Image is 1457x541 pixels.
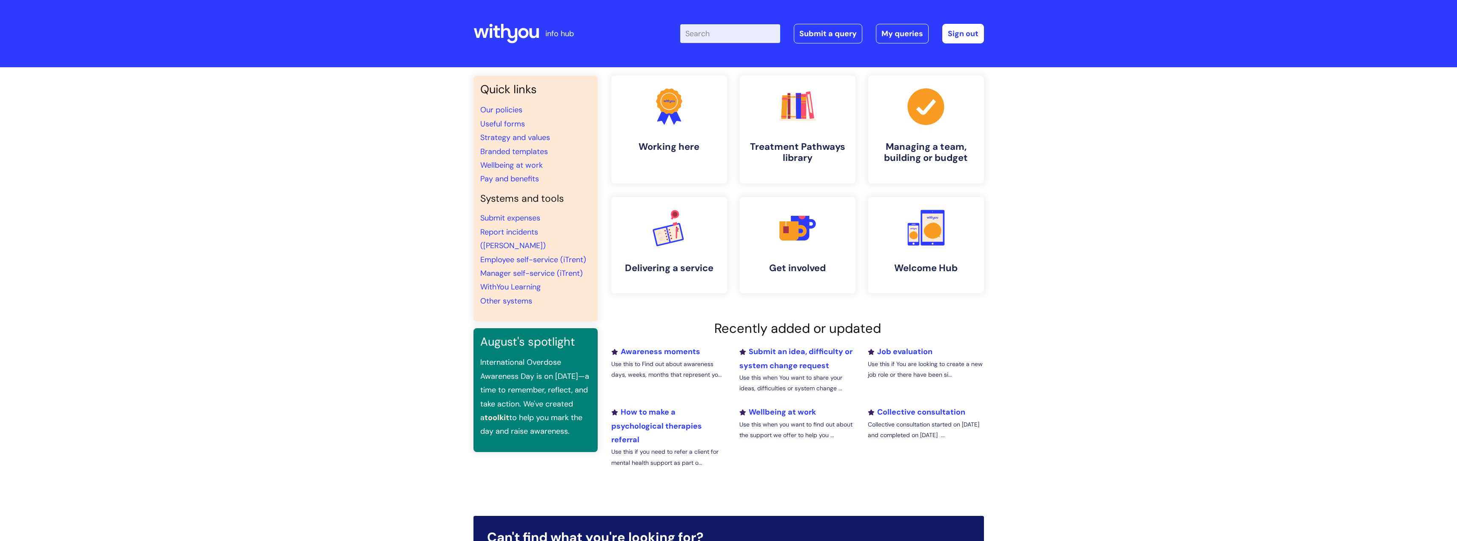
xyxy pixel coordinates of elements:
[611,359,727,380] p: Use this to Find out about awareness days, weeks, months that represent yo...
[868,197,984,293] a: Welcome Hub
[480,174,539,184] a: Pay and benefits
[876,24,929,43] a: My queries
[480,146,548,157] a: Branded templates
[480,83,591,96] h3: Quick links
[680,24,984,43] div: | -
[868,407,965,417] a: Collective consultation
[611,76,727,183] a: Working here
[485,412,509,423] a: toolkit
[868,359,984,380] p: Use this if You are looking to create a new job role or there have been si...
[739,346,853,370] a: Submit an idea, difficulty or system change request
[875,141,977,164] h4: Managing a team, building or budget
[875,263,977,274] h4: Welcome Hub
[747,263,849,274] h4: Get involved
[942,24,984,43] a: Sign out
[739,419,855,441] p: Use this when you want to find out about the support we offer to help you ...
[868,76,984,183] a: Managing a team, building or budget
[618,141,720,152] h4: Working here
[611,447,727,468] p: Use this if you need to refer a client for mental health support as part o...
[480,255,586,265] a: Employee self-service (iTrent)
[740,197,855,293] a: Get involved
[739,407,816,417] a: Wellbeing at work
[868,419,984,441] p: Collective consultation started on [DATE] and completed on [DATE] ...
[480,213,540,223] a: Submit expenses
[739,372,855,394] p: Use this when You want to share your ideas, difficulties or system change ...
[611,197,727,293] a: Delivering a service
[618,263,720,274] h4: Delivering a service
[480,132,550,143] a: Strategy and values
[611,346,700,357] a: Awareness moments
[611,321,984,336] h2: Recently added or updated
[794,24,862,43] a: Submit a query
[480,227,546,251] a: Report incidents ([PERSON_NAME])
[680,24,780,43] input: Search
[545,27,574,40] p: info hub
[747,141,849,164] h4: Treatment Pathways library
[480,296,532,306] a: Other systems
[480,105,522,115] a: Our policies
[480,193,591,205] h4: Systems and tools
[480,119,525,129] a: Useful forms
[480,160,543,170] a: Wellbeing at work
[611,407,702,445] a: How to make a psychological therapies referral
[868,346,932,357] a: Job evaluation
[480,268,583,278] a: Manager self-service (iTrent)
[480,282,541,292] a: WithYou Learning
[740,76,855,183] a: Treatment Pathways library
[480,355,591,438] p: International Overdose Awareness Day is on [DATE]—a time to remember, reflect, and take action. W...
[480,335,591,349] h3: August's spotlight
